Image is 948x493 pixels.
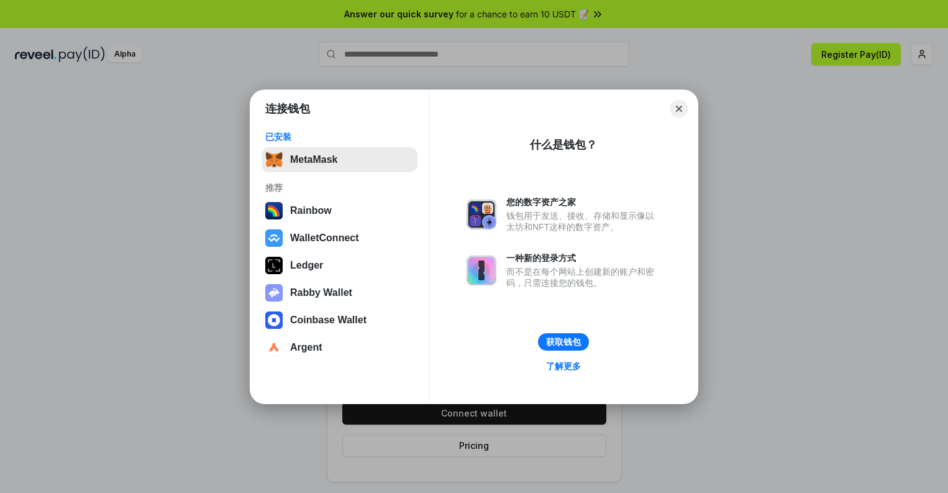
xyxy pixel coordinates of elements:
button: Rainbow [262,198,417,223]
div: 一种新的登录方式 [506,252,660,264]
button: MetaMask [262,147,417,172]
div: MetaMask [290,154,337,165]
button: WalletConnect [262,226,417,251]
button: Rabby Wallet [262,280,417,305]
button: 获取钱包 [538,333,589,351]
div: Ledger [290,260,323,271]
div: 获取钱包 [546,336,581,348]
div: 了解更多 [546,361,581,372]
img: svg+xml,%3Csvg%20xmlns%3D%22http%3A%2F%2Fwww.w3.org%2F2000%2Fsvg%22%20fill%3D%22none%22%20viewBox... [467,256,496,285]
div: 已安装 [265,131,414,142]
h1: 连接钱包 [265,101,310,116]
img: svg+xml,%3Csvg%20width%3D%2228%22%20height%3D%2228%22%20viewBox%3D%220%200%2028%2028%22%20fill%3D... [265,339,283,356]
div: Rainbow [290,205,332,216]
img: svg+xml,%3Csvg%20width%3D%2228%22%20height%3D%2228%22%20viewBox%3D%220%200%2028%2028%22%20fill%3D... [265,311,283,329]
div: Rabby Wallet [290,287,352,298]
div: WalletConnect [290,233,359,244]
img: svg+xml,%3Csvg%20xmlns%3D%22http%3A%2F%2Fwww.w3.org%2F2000%2Fsvg%22%20width%3D%2228%22%20height%3... [265,257,283,274]
div: Coinbase Wallet [290,315,367,326]
div: 什么是钱包？ [530,137,597,152]
img: svg+xml,%3Csvg%20fill%3D%22none%22%20height%3D%2233%22%20viewBox%3D%220%200%2035%2033%22%20width%... [265,151,283,168]
div: 而不是在每个网站上创建新的账户和密码，只需连接您的钱包。 [506,266,660,288]
div: 钱包用于发送、接收、存储和显示像以太坊和NFT这样的数字资产。 [506,210,660,233]
img: svg+xml,%3Csvg%20xmlns%3D%22http%3A%2F%2Fwww.w3.org%2F2000%2Fsvg%22%20fill%3D%22none%22%20viewBox... [265,284,283,302]
div: 推荐 [265,182,414,193]
img: svg+xml,%3Csvg%20width%3D%22120%22%20height%3D%22120%22%20viewBox%3D%220%200%20120%20120%22%20fil... [265,202,283,219]
a: 了解更多 [539,358,588,374]
img: svg+xml,%3Csvg%20xmlns%3D%22http%3A%2F%2Fwww.w3.org%2F2000%2Fsvg%22%20fill%3D%22none%22%20viewBox... [467,200,496,229]
button: Ledger [262,253,417,278]
button: Coinbase Wallet [262,308,417,333]
button: Argent [262,335,417,360]
div: Argent [290,342,322,353]
div: 您的数字资产之家 [506,196,660,208]
button: Close [670,100,688,117]
img: svg+xml,%3Csvg%20width%3D%2228%22%20height%3D%2228%22%20viewBox%3D%220%200%2028%2028%22%20fill%3D... [265,229,283,247]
